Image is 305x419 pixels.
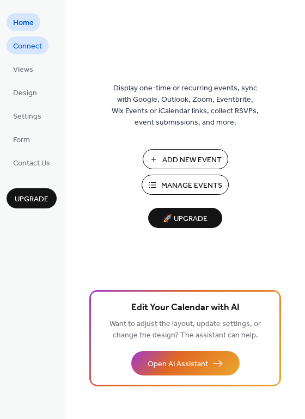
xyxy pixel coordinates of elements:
button: Upgrade [7,188,57,208]
span: Contact Us [13,158,50,169]
span: Settings [13,111,41,122]
span: Upgrade [15,194,48,205]
button: Manage Events [142,175,229,195]
span: Open AI Assistant [148,359,208,370]
a: Design [7,83,44,101]
span: Want to adjust the layout, update settings, or change the design? The assistant can help. [109,317,261,343]
span: Manage Events [161,180,222,192]
a: Views [7,60,40,78]
span: Connect [13,41,42,52]
button: Add New Event [143,149,228,169]
a: Form [7,130,36,148]
span: Views [13,64,33,76]
span: Home [13,17,34,29]
a: Contact Us [7,153,57,171]
span: Add New Event [162,155,222,166]
a: Settings [7,107,48,125]
span: Edit Your Calendar with AI [131,300,240,316]
button: 🚀 Upgrade [148,208,222,228]
span: Design [13,88,37,99]
button: Open AI Assistant [131,351,240,375]
span: 🚀 Upgrade [155,212,216,226]
span: Form [13,134,30,146]
a: Connect [7,36,48,54]
a: Home [7,13,40,31]
span: Display one-time or recurring events, sync with Google, Outlook, Zoom, Eventbrite, Wix Events or ... [112,83,259,128]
